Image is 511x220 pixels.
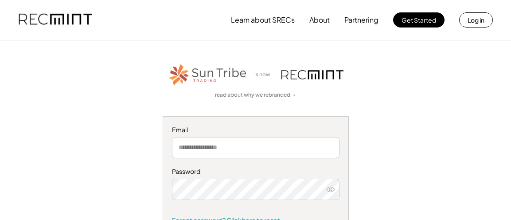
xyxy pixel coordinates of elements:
button: About [309,11,330,29]
a: read about why we rebranded → [215,91,296,99]
button: Get Started [393,12,445,27]
img: recmint-logotype%403x.png [281,70,343,79]
button: Log in [459,12,493,27]
div: Password [172,167,339,176]
div: Email [172,126,339,134]
button: Partnering [344,11,378,29]
div: is now [252,71,277,79]
img: recmint-logotype%403x.png [19,5,92,35]
button: Learn about SRECs [231,11,295,29]
img: STT_Horizontal_Logo%2B-%2BColor.png [168,63,248,87]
